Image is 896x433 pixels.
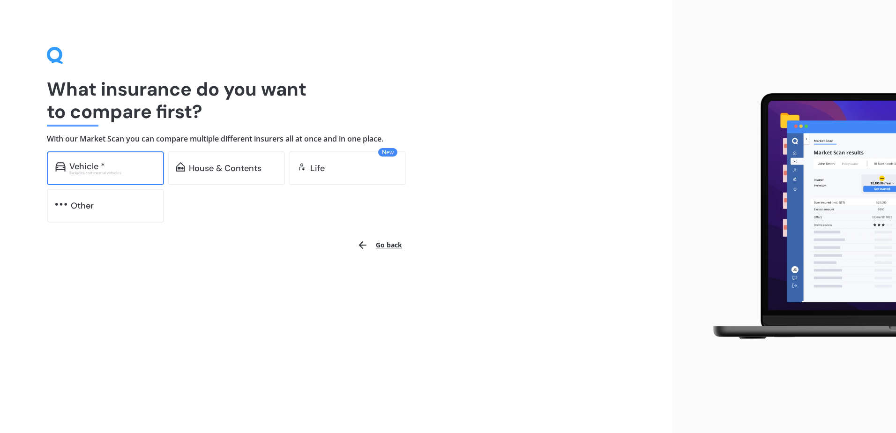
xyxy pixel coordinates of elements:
[69,162,105,171] div: Vehicle *
[47,134,625,144] h4: With our Market Scan you can compare multiple different insurers all at once and in one place.
[310,164,325,173] div: Life
[176,162,185,172] img: home-and-contents.b802091223b8502ef2dd.svg
[55,162,66,172] img: car.f15378c7a67c060ca3f3.svg
[297,162,306,172] img: life.f720d6a2d7cdcd3ad642.svg
[55,200,67,209] img: other.81dba5aafe580aa69f38.svg
[351,234,408,256] button: Go back
[69,171,156,175] div: Excludes commercial vehicles
[189,164,261,173] div: House & Contents
[71,201,94,210] div: Other
[47,78,625,123] h1: What insurance do you want to compare first?
[378,148,397,157] span: New
[700,88,896,345] img: laptop.webp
